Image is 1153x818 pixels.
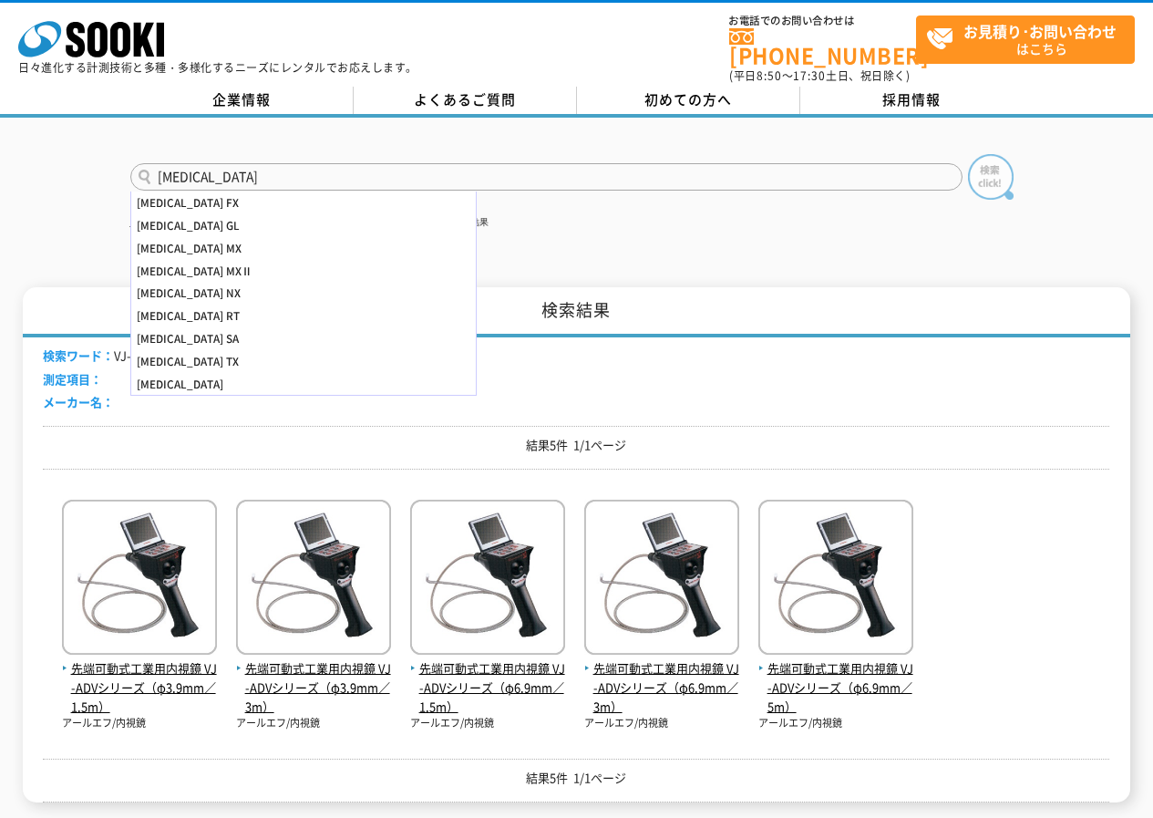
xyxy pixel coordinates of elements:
[62,716,217,731] p: アールエフ/内視鏡
[62,640,217,716] a: 先端可動式工業用内視鏡 VJ-ADVシリーズ（φ3.9mm／1.5m）
[43,347,153,366] li: VJ-ADV
[130,87,354,114] a: 企業情報
[729,28,916,66] a: [PHONE_NUMBER]
[968,154,1014,200] img: btn_search.png
[410,659,565,716] span: 先端可動式工業用内視鏡 VJ-ADVシリーズ（φ6.9mm／1.5m）
[130,163,963,191] input: 商品名、型式、NETIS番号を入力してください
[43,769,1109,788] p: 結果5件 1/1ページ
[793,67,826,84] span: 17:30
[584,500,739,659] img: VJ-ADVシリーズ（φ6.9mm／3m）
[236,659,391,716] span: 先端可動式工業用内視鏡 VJ-ADVシリーズ（φ3.9mm／3m）
[43,347,114,364] span: 検索ワード：
[410,500,565,659] img: VJ-ADVシリーズ（φ6.9mm／1.5m）
[800,87,1024,114] a: 採用情報
[410,716,565,731] p: アールエフ/内視鏡
[131,282,476,305] div: [MEDICAL_DATA] NX
[62,500,217,659] img: VJ-ADVシリーズ（φ3.9mm／1.5m）
[354,87,577,114] a: よくあるご質問
[62,659,217,716] span: 先端可動式工業用内視鏡 VJ-ADVシリーズ（φ3.9mm／1.5m）
[131,192,476,214] div: [MEDICAL_DATA] FX
[729,16,916,26] span: お電話でのお問い合わせは
[18,62,417,73] p: 日々進化する計測技術と多種・多様化するニーズにレンタルでお応えします。
[926,16,1134,62] span: はこちら
[236,500,391,659] img: VJ-ADVシリーズ（φ3.9mm／3m）
[43,436,1109,455] p: 結果5件 1/1ページ
[757,67,782,84] span: 8:50
[584,640,739,716] a: 先端可動式工業用内視鏡 VJ-ADVシリーズ（φ6.9mm／3m）
[758,716,913,731] p: アールエフ/内視鏡
[584,659,739,716] span: 先端可動式工業用内視鏡 VJ-ADVシリーズ（φ6.9mm／3m）
[131,237,476,260] div: [MEDICAL_DATA] MX
[131,214,476,237] div: [MEDICAL_DATA] GL
[916,16,1135,64] a: お見積り･お問い合わせはこちら
[758,640,913,716] a: 先端可動式工業用内視鏡 VJ-ADVシリーズ（φ6.9mm／5m）
[729,67,910,84] span: (平日 ～ 土日、祝日除く)
[584,716,739,731] p: アールエフ/内視鏡
[963,20,1117,42] strong: お見積り･お問い合わせ
[131,260,476,283] div: [MEDICAL_DATA] MXⅡ
[577,87,800,114] a: 初めての方へ
[43,370,102,388] span: 測定項目：
[758,500,913,659] img: VJ-ADVシリーズ（φ6.9mm／5m）
[23,287,1129,337] h1: 検索結果
[131,373,476,396] div: [MEDICAL_DATA]
[758,659,913,716] span: 先端可動式工業用内視鏡 VJ-ADVシリーズ（φ6.9mm／5m）
[131,350,476,373] div: [MEDICAL_DATA] TX
[236,640,391,716] a: 先端可動式工業用内視鏡 VJ-ADVシリーズ（φ3.9mm／3m）
[236,716,391,731] p: アールエフ/内視鏡
[644,89,732,109] span: 初めての方へ
[131,327,476,350] div: [MEDICAL_DATA] SA
[43,393,114,410] span: メーカー名：
[410,640,565,716] a: 先端可動式工業用内視鏡 VJ-ADVシリーズ（φ6.9mm／1.5m）
[131,305,476,327] div: [MEDICAL_DATA] RT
